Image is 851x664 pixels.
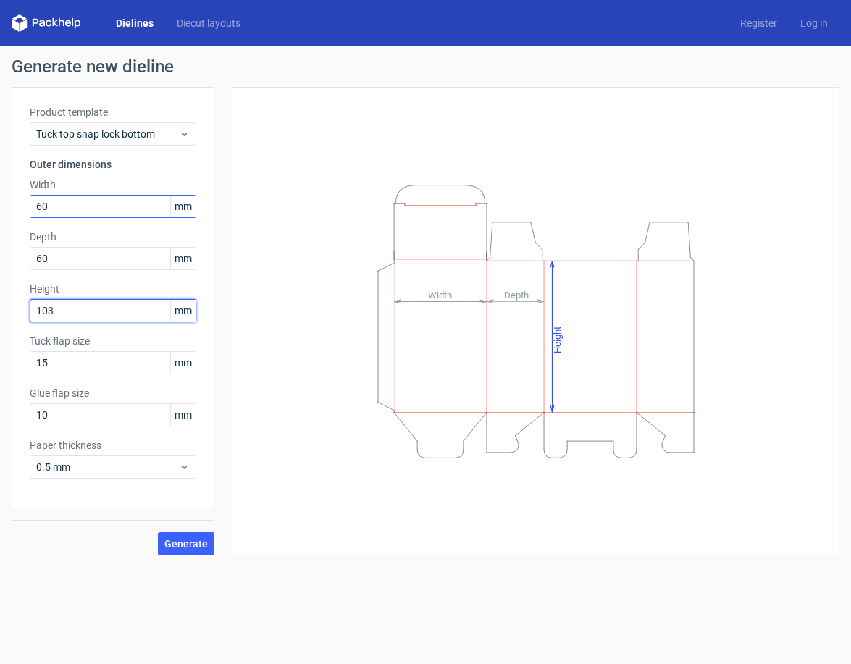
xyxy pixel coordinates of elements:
button: Generate [158,532,214,555]
span: mm [170,300,196,322]
h3: Outer dimensions [30,157,196,172]
a: Register [729,16,789,30]
tspan: Depth [504,289,529,300]
label: Width [30,177,196,192]
tspan: Height [552,326,563,353]
span: mm [170,248,196,269]
label: Product template [30,105,196,119]
a: Log in [789,16,839,30]
label: Glue flap size [30,386,196,400]
span: Tuck top snap lock bottom [36,127,179,141]
h1: Generate new dieline [12,58,839,75]
label: Height [30,282,196,296]
label: Depth [30,230,196,244]
span: Generate [164,539,208,549]
span: mm [170,404,196,426]
label: Paper thickness [30,438,196,453]
span: mm [170,196,196,217]
span: mm [170,352,196,374]
a: Dielines [104,16,165,30]
label: Tuck flap size [30,334,196,348]
span: 0.5 mm [36,460,179,474]
tspan: Width [427,289,451,300]
a: Diecut layouts [165,16,252,30]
